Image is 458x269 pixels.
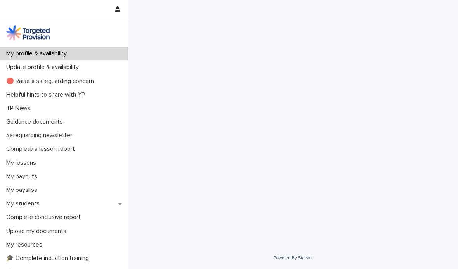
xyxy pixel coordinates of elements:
[3,214,87,221] p: Complete conclusive report
[3,159,42,167] p: My lessons
[3,241,49,248] p: My resources
[3,173,43,180] p: My payouts
[3,145,81,153] p: Complete a lesson report
[3,50,73,57] p: My profile & availability
[3,78,100,85] p: 🔴 Raise a safeguarding concern
[3,64,85,71] p: Update profile & availability
[3,186,43,194] p: My payslips
[3,118,69,126] p: Guidance documents
[3,255,95,262] p: 🎓 Complete induction training
[3,228,73,235] p: Upload my documents
[3,105,37,112] p: TP News
[3,132,78,139] p: Safeguarding newsletter
[3,200,46,207] p: My students
[273,255,312,260] a: Powered By Stacker
[6,25,50,41] img: M5nRWzHhSzIhMunXDL62
[3,91,91,98] p: Helpful hints to share with YP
